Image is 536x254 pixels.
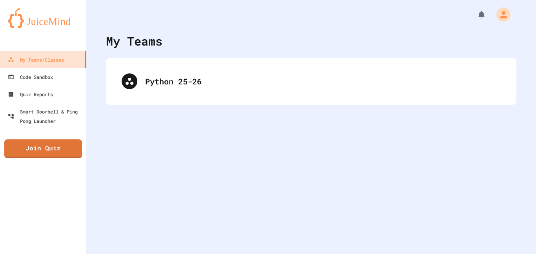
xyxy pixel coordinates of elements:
div: My Notifications [462,8,488,21]
div: My Teams/Classes [8,55,64,64]
a: Join Quiz [4,139,82,158]
div: Python 25-26 [145,75,501,87]
div: Python 25-26 [114,66,509,97]
div: My Account [488,5,512,24]
div: Code Sandbox [8,72,53,82]
div: Smart Doorbell & Ping Pong Launcher [8,107,83,126]
div: Quiz Reports [8,90,53,99]
div: My Teams [106,32,162,50]
img: logo-orange.svg [8,8,78,28]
